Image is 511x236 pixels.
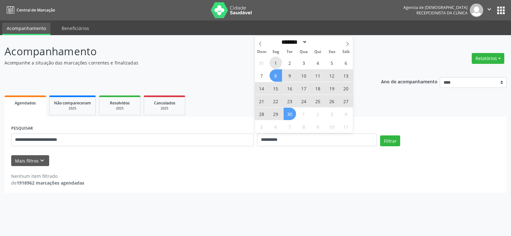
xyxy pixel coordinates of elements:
[483,4,495,17] button: 
[255,50,269,54] span: Dom
[326,57,338,69] span: Setembro 5, 2025
[340,120,352,133] span: Outubro 11, 2025
[340,108,352,120] span: Outubro 4, 2025
[256,120,268,133] span: Outubro 5, 2025
[284,69,296,82] span: Setembro 9, 2025
[325,50,339,54] span: Sex
[298,57,310,69] span: Setembro 3, 2025
[326,120,338,133] span: Outubro 10, 2025
[312,95,324,107] span: Setembro 25, 2025
[470,4,483,17] img: img
[270,69,282,82] span: Setembro 8, 2025
[256,57,268,69] span: Agosto 31, 2025
[270,95,282,107] span: Setembro 22, 2025
[312,82,324,95] span: Setembro 18, 2025
[11,179,84,186] div: de
[11,124,33,133] label: PESQUISAR
[256,82,268,95] span: Setembro 14, 2025
[57,23,94,34] a: Beneficiários
[298,95,310,107] span: Setembro 24, 2025
[339,50,353,54] span: Sáb
[154,100,175,106] span: Cancelados
[312,108,324,120] span: Outubro 2, 2025
[340,69,352,82] span: Setembro 13, 2025
[284,95,296,107] span: Setembro 23, 2025
[270,108,282,120] span: Setembro 29, 2025
[495,5,507,16] button: apps
[340,95,352,107] span: Setembro 27, 2025
[284,108,296,120] span: Setembro 30, 2025
[340,82,352,95] span: Setembro 20, 2025
[17,180,84,186] strong: 1918962 marcações agendadas
[269,50,283,54] span: Seg
[2,23,50,35] a: Acompanhamento
[486,6,493,13] i: 
[270,57,282,69] span: Setembro 1, 2025
[340,57,352,69] span: Setembro 6, 2025
[270,120,282,133] span: Outubro 6, 2025
[17,7,55,13] span: Central de Marcação
[256,95,268,107] span: Setembro 21, 2025
[110,100,130,106] span: Resolvidos
[283,50,297,54] span: Ter
[11,155,49,166] button: Mais filtroskeyboard_arrow_down
[256,69,268,82] span: Setembro 7, 2025
[149,106,180,111] div: 2025
[381,77,438,85] p: Ano de acompanhamento
[416,10,468,16] span: Recepcionista da clínica
[11,173,84,179] div: Nenhum item filtrado
[54,100,91,106] span: Não compareceram
[279,39,308,45] select: Month
[472,53,504,64] button: Relatórios
[15,100,36,106] span: Agendados
[312,120,324,133] span: Outubro 9, 2025
[284,57,296,69] span: Setembro 2, 2025
[284,120,296,133] span: Outubro 7, 2025
[104,106,136,111] div: 2025
[297,50,311,54] span: Qua
[307,39,328,45] input: Year
[326,69,338,82] span: Setembro 12, 2025
[270,82,282,95] span: Setembro 15, 2025
[326,82,338,95] span: Setembro 19, 2025
[4,5,55,15] a: Central de Marcação
[380,135,400,146] button: Filtrar
[4,43,356,59] p: Acompanhamento
[298,120,310,133] span: Outubro 8, 2025
[4,59,356,66] p: Acompanhe a situação das marcações correntes e finalizadas
[298,69,310,82] span: Setembro 10, 2025
[326,108,338,120] span: Outubro 3, 2025
[39,157,46,164] i: keyboard_arrow_down
[284,82,296,95] span: Setembro 16, 2025
[298,108,310,120] span: Outubro 1, 2025
[311,50,325,54] span: Qui
[54,106,91,111] div: 2025
[312,69,324,82] span: Setembro 11, 2025
[298,82,310,95] span: Setembro 17, 2025
[326,95,338,107] span: Setembro 26, 2025
[403,5,468,10] div: Agencia de [DEMOGRAPHIC_DATA]
[312,57,324,69] span: Setembro 4, 2025
[256,108,268,120] span: Setembro 28, 2025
